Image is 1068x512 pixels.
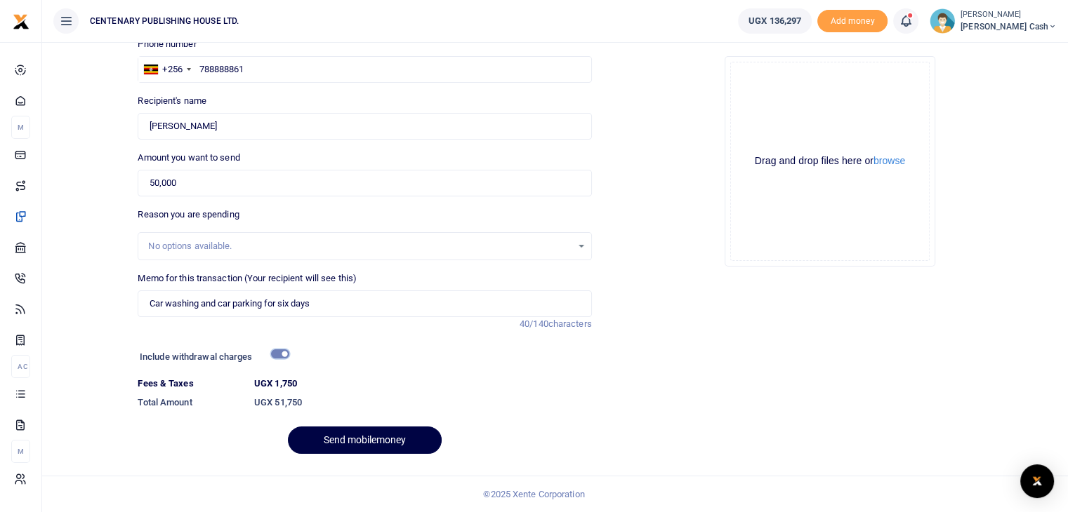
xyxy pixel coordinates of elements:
button: Send mobilemoney [288,426,442,454]
label: UGX 1,750 [254,377,297,391]
li: Ac [11,355,30,378]
div: +256 [162,62,182,76]
input: UGX [138,170,591,196]
a: logo-small logo-large logo-large [13,15,29,26]
div: File Uploader [725,56,935,267]
label: Recipient's name [138,94,206,108]
li: Wallet ballance [732,8,817,34]
span: [PERSON_NAME] Cash [961,20,1057,33]
span: CENTENARY PUBLISHING HOUSE LTD. [84,15,244,27]
label: Reason you are spending [138,208,239,222]
input: Enter phone number [138,56,591,83]
span: 40/140 [520,318,548,329]
label: Amount you want to send [138,151,239,165]
a: profile-user [PERSON_NAME] [PERSON_NAME] Cash [930,8,1057,34]
div: Uganda: +256 [138,57,195,82]
dt: Fees & Taxes [132,377,249,391]
img: profile-user [930,8,955,34]
label: Phone number [138,37,196,51]
li: Toup your wallet [817,10,888,33]
div: No options available. [148,239,571,253]
h6: Include withdrawal charges [140,351,283,363]
small: [PERSON_NAME] [961,9,1057,21]
span: UGX 136,297 [749,14,801,28]
span: Add money [817,10,888,33]
input: Enter extra information [138,290,591,317]
button: browse [873,156,905,166]
li: M [11,440,30,463]
input: MTN & Airtel numbers are validated [138,113,591,140]
label: Memo for this transaction (Your recipient will see this) [138,271,357,285]
li: M [11,116,30,139]
img: logo-small [13,13,29,30]
a: Add money [817,15,888,25]
span: characters [548,318,592,329]
a: UGX 136,297 [738,8,812,34]
h6: UGX 51,750 [254,397,592,408]
div: Drag and drop files here or [731,154,929,168]
h6: Total Amount [138,397,243,408]
div: Open Intercom Messenger [1020,464,1054,498]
